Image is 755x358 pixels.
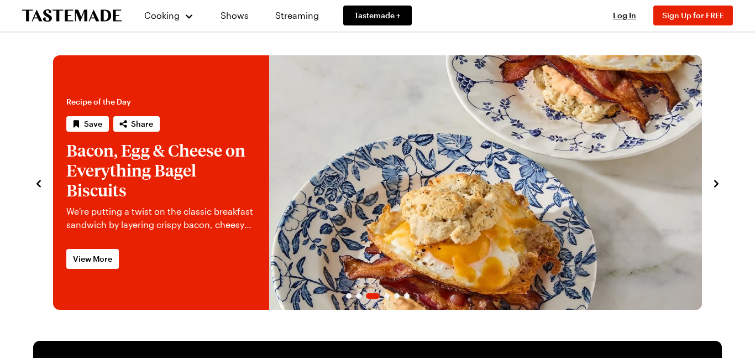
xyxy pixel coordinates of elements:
a: View More [66,249,119,269]
button: Save recipe [66,116,109,132]
button: Log In [602,10,647,21]
span: Cooking [144,10,180,20]
button: Cooking [144,2,194,29]
span: Go to slide 2 [356,293,361,299]
span: Go to slide 4 [384,293,390,299]
a: Tastemade + [343,6,412,25]
span: View More [73,253,112,264]
button: navigate to next item [711,176,722,189]
span: Share [131,118,153,129]
span: Sign Up for FREE [662,11,724,20]
span: Save [84,118,102,129]
span: Log In [613,11,636,20]
button: Share [113,116,160,132]
span: Go to slide 1 [346,293,352,299]
div: 3 / 6 [53,55,702,310]
a: To Tastemade Home Page [22,9,122,22]
button: navigate to previous item [33,176,44,189]
span: Go to slide 3 [366,293,380,299]
span: Go to slide 6 [404,293,410,299]
span: Tastemade + [354,10,401,21]
span: Go to slide 5 [394,293,400,299]
button: Sign Up for FREE [653,6,733,25]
